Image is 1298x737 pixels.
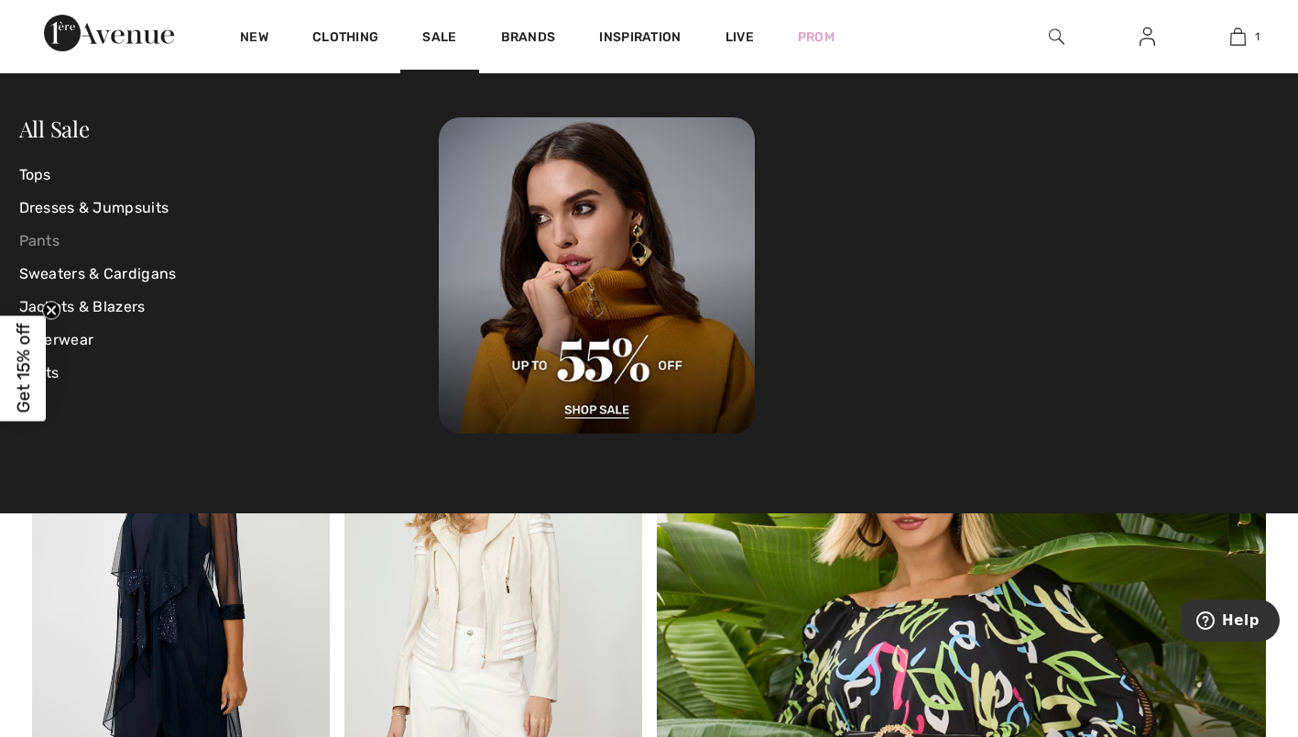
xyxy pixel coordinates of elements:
[422,29,456,49] a: Sale
[19,114,90,143] a: All Sale
[1194,26,1282,48] a: 1
[439,117,755,434] img: 250825113019_d881a28ff8cb6.jpg
[42,302,60,320] button: Close teaser
[19,159,440,192] a: Tops
[19,258,440,291] a: Sweaters & Cardigans
[240,29,268,49] a: New
[1230,26,1246,48] img: My Bag
[1049,26,1064,48] img: search the website
[1140,26,1155,48] img: My Info
[1125,26,1170,49] a: Sign In
[312,29,378,49] a: Clothing
[19,324,440,357] a: Outerwear
[798,27,834,47] a: Prom
[44,15,174,51] img: 1ère Avenue
[19,357,440,390] a: Skirts
[1181,599,1280,645] iframe: Opens a widget where you can find more information
[19,192,440,225] a: Dresses & Jumpsuits
[501,29,556,49] a: Brands
[19,291,440,324] a: Jackets & Blazers
[1255,28,1260,45] span: 1
[725,27,754,47] a: Live
[19,225,440,258] a: Pants
[599,29,681,49] span: Inspiration
[13,324,34,413] span: Get 15% off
